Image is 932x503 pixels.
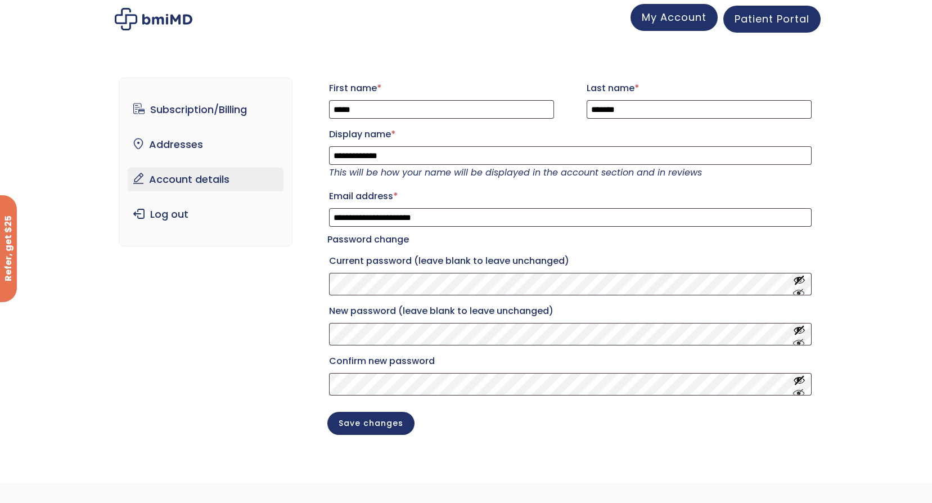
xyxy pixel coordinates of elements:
[329,187,812,205] label: Email address
[793,274,805,295] button: Show password
[128,168,283,191] a: Account details
[329,302,812,320] label: New password (leave blank to leave unchanged)
[115,8,192,30] img: My account
[329,252,812,270] label: Current password (leave blank to leave unchanged)
[128,98,283,122] a: Subscription/Billing
[642,10,706,24] span: My Account
[327,412,415,435] button: Save changes
[128,203,283,226] a: Log out
[631,4,718,31] a: My Account
[793,324,805,345] button: Show password
[329,352,812,370] label: Confirm new password
[329,125,812,143] label: Display name
[735,12,809,26] span: Patient Portal
[723,6,821,33] a: Patient Portal
[119,78,292,246] nav: Account pages
[128,133,283,156] a: Addresses
[793,374,805,395] button: Show password
[327,232,409,248] legend: Password change
[329,79,554,97] label: First name
[329,166,702,179] em: This will be how your name will be displayed in the account section and in reviews
[587,79,812,97] label: Last name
